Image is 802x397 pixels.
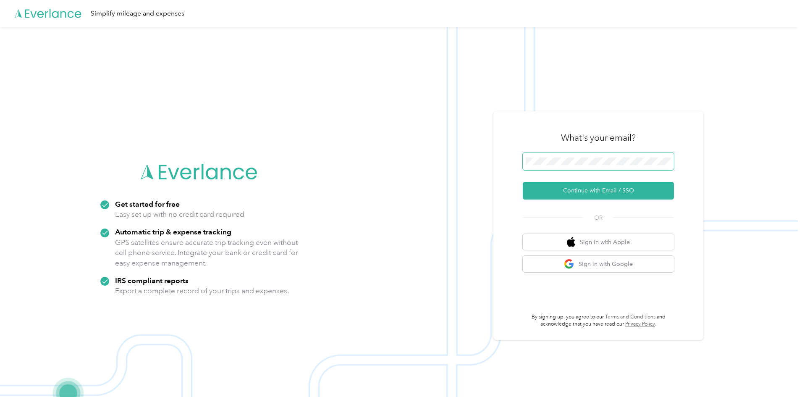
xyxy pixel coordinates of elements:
[523,182,674,200] button: Continue with Email / SSO
[115,276,189,285] strong: IRS compliant reports
[523,256,674,272] button: google logoSign in with Google
[523,234,674,250] button: apple logoSign in with Apple
[561,132,636,144] h3: What's your email?
[605,314,655,320] a: Terms and Conditions
[115,286,289,296] p: Export a complete record of your trips and expenses.
[584,213,613,222] span: OR
[115,227,231,236] strong: Automatic trip & expense tracking
[523,313,674,328] p: By signing up, you agree to our and acknowledge that you have read our .
[91,8,184,19] div: Simplify mileage and expenses
[115,209,244,220] p: Easy set up with no credit card required
[625,321,655,327] a: Privacy Policy
[115,200,180,208] strong: Get started for free
[115,237,299,268] p: GPS satellites ensure accurate trip tracking even without cell phone service. Integrate your bank...
[564,259,574,269] img: google logo
[567,237,575,247] img: apple logo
